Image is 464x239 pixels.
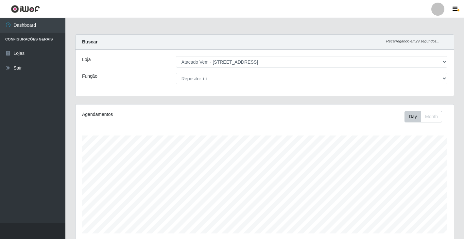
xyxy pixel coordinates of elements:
[11,5,40,13] img: CoreUI Logo
[82,111,229,118] div: Agendamentos
[82,73,97,80] label: Função
[82,39,97,44] strong: Buscar
[404,111,442,122] div: First group
[421,111,442,122] button: Month
[404,111,447,122] div: Toolbar with button groups
[404,111,421,122] button: Day
[82,56,91,63] label: Loja
[386,39,439,43] i: Recarregando em 29 segundos...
